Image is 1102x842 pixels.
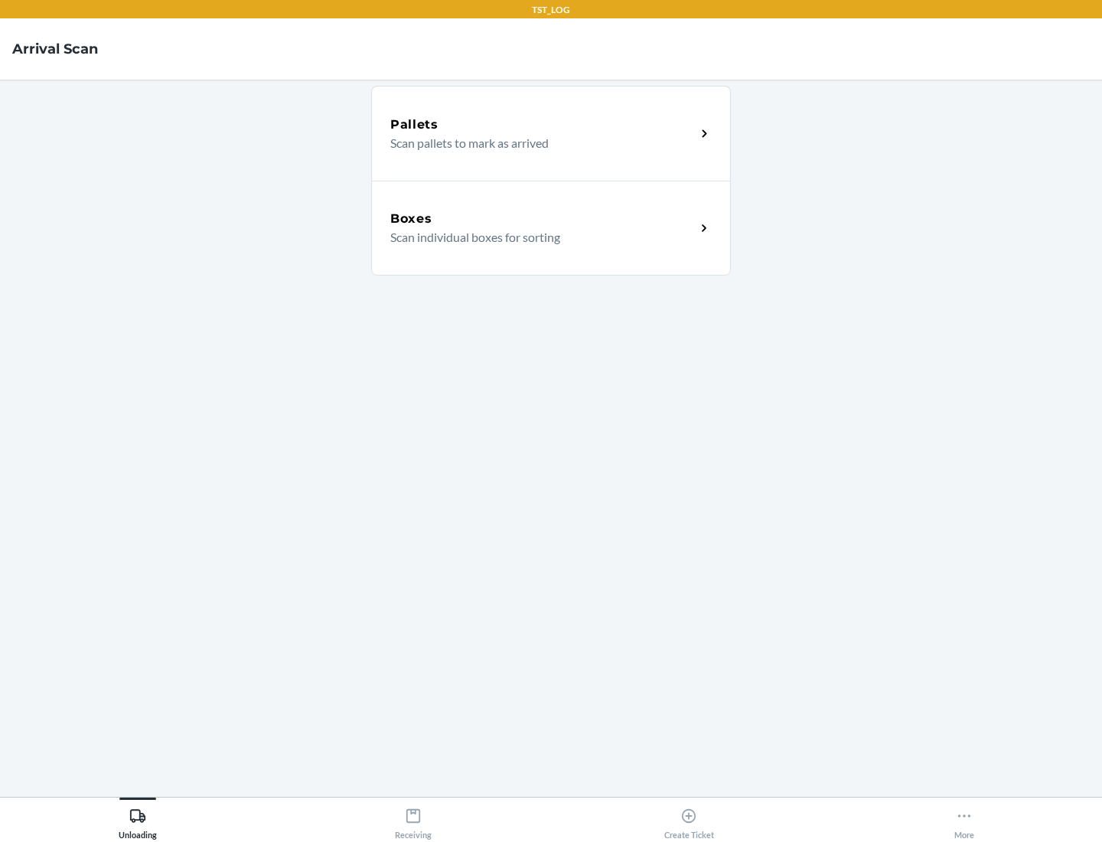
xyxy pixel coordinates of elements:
a: PalletsScan pallets to mark as arrived [371,86,731,181]
h5: Boxes [390,210,432,228]
div: Create Ticket [664,801,714,840]
div: Receiving [395,801,432,840]
p: Scan individual boxes for sorting [390,228,683,246]
div: Unloading [119,801,157,840]
h5: Pallets [390,116,439,134]
p: TST_LOG [532,3,570,17]
button: Create Ticket [551,798,826,840]
p: Scan pallets to mark as arrived [390,134,683,152]
button: More [826,798,1102,840]
h4: Arrival Scan [12,39,98,59]
button: Receiving [275,798,551,840]
div: More [954,801,974,840]
a: BoxesScan individual boxes for sorting [371,181,731,276]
